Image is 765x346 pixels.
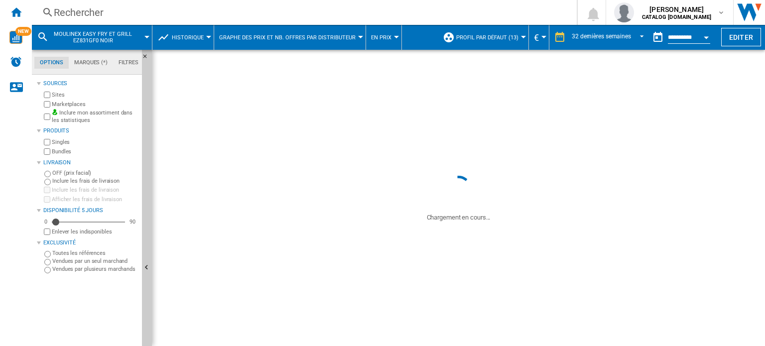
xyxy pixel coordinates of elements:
span: [PERSON_NAME] [642,4,711,14]
b: CATALOG [DOMAIN_NAME] [642,14,711,20]
span: NEW [15,27,31,36]
img: alerts-logo.svg [10,56,22,68]
img: profile.jpg [614,2,634,22]
img: wise-card.svg [9,31,22,44]
div: Rechercher [54,5,551,19]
